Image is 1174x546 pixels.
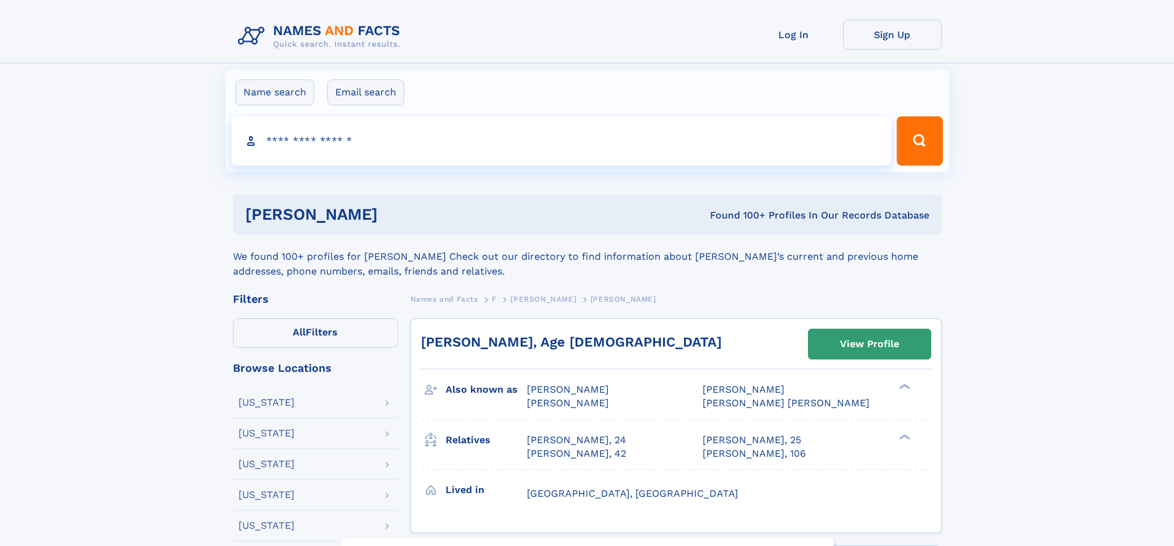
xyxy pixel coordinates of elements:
[510,295,576,303] span: [PERSON_NAME]
[233,318,398,348] label: Filters
[703,447,806,460] a: [PERSON_NAME], 106
[293,326,306,338] span: All
[897,116,942,166] button: Search Button
[896,383,911,391] div: ❯
[527,383,609,395] span: [PERSON_NAME]
[233,294,398,305] div: Filters
[233,235,942,279] div: We found 100+ profiles for [PERSON_NAME] Check out our directory to find information about [PERSO...
[421,334,722,350] a: [PERSON_NAME], Age [DEMOGRAPHIC_DATA]
[590,295,656,303] span: [PERSON_NAME]
[245,207,544,222] h1: [PERSON_NAME]
[492,295,497,303] span: F
[840,330,899,358] div: View Profile
[527,447,626,460] a: [PERSON_NAME], 42
[527,488,738,499] span: [GEOGRAPHIC_DATA], [GEOGRAPHIC_DATA]
[510,291,576,307] a: [PERSON_NAME]
[703,397,870,409] span: [PERSON_NAME] [PERSON_NAME]
[410,291,478,307] a: Names and Facts
[238,428,295,438] div: [US_STATE]
[843,20,942,50] a: Sign Up
[232,116,892,166] input: search input
[809,329,931,359] a: View Profile
[233,363,398,374] div: Browse Locations
[327,79,404,105] label: Email search
[446,379,527,400] h3: Also known as
[527,433,626,447] a: [PERSON_NAME], 24
[238,398,295,407] div: [US_STATE]
[235,79,314,105] label: Name search
[703,433,801,447] a: [PERSON_NAME], 25
[703,383,785,395] span: [PERSON_NAME]
[492,291,497,307] a: F
[446,480,527,500] h3: Lived in
[527,397,609,409] span: [PERSON_NAME]
[238,459,295,469] div: [US_STATE]
[233,20,410,53] img: Logo Names and Facts
[544,209,929,222] div: Found 100+ Profiles In Our Records Database
[238,521,295,531] div: [US_STATE]
[744,20,843,50] a: Log In
[446,430,527,451] h3: Relatives
[896,433,911,441] div: ❯
[238,490,295,500] div: [US_STATE]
